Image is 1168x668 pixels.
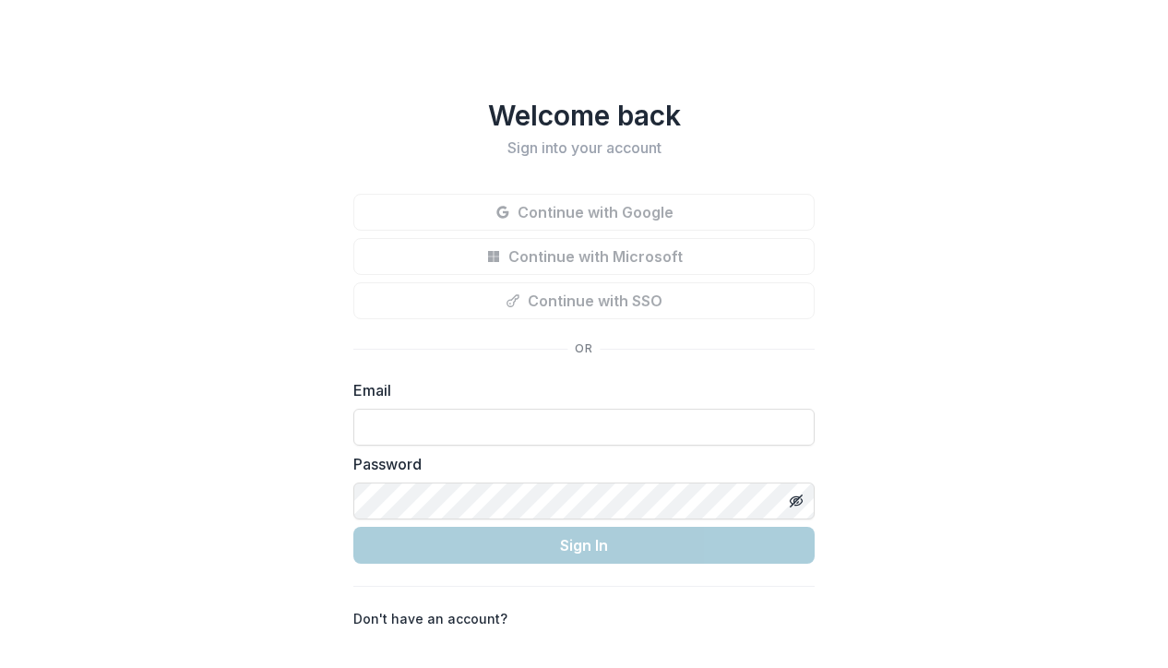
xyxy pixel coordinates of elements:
[353,453,804,475] label: Password
[353,139,815,157] h2: Sign into your account
[781,486,811,516] button: Toggle password visibility
[353,527,815,564] button: Sign In
[353,238,815,275] button: Continue with Microsoft
[353,194,815,231] button: Continue with Google
[353,282,815,319] button: Continue with SSO
[353,609,507,628] p: Don't have an account?
[353,99,815,132] h1: Welcome back
[353,379,804,401] label: Email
